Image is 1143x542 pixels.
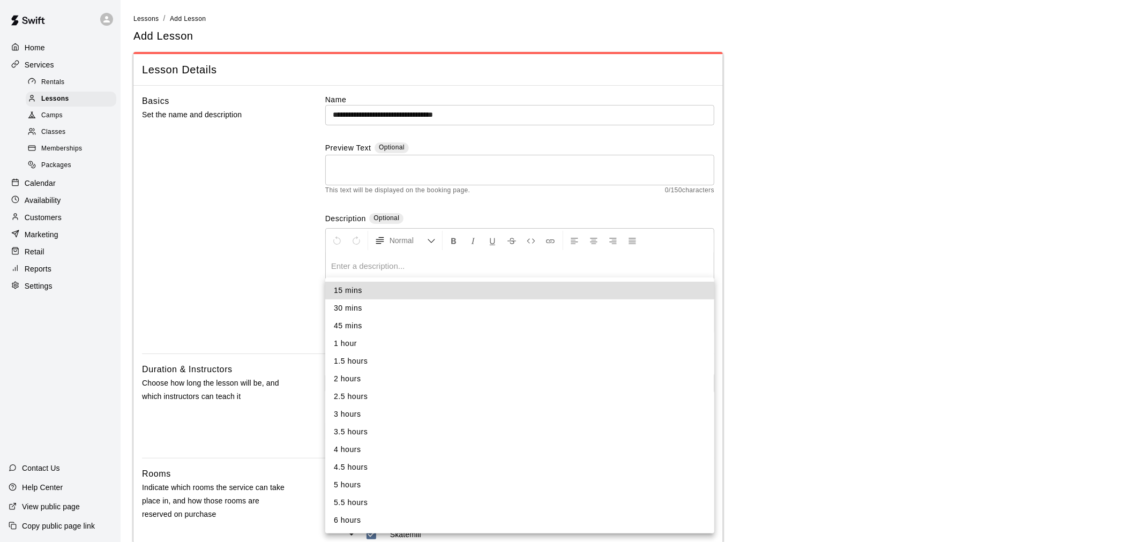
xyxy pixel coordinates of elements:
[325,441,714,458] li: 4 hours
[325,405,714,423] li: 3 hours
[325,423,714,441] li: 3.5 hours
[325,282,714,299] li: 15 mins
[325,494,714,511] li: 5.5 hours
[325,476,714,494] li: 5 hours
[325,370,714,388] li: 2 hours
[325,317,714,335] li: 45 mins
[325,335,714,352] li: 1 hour
[325,511,714,529] li: 6 hours
[325,299,714,317] li: 30 mins
[325,458,714,476] li: 4.5 hours
[325,352,714,370] li: 1.5 hours
[325,388,714,405] li: 2.5 hours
